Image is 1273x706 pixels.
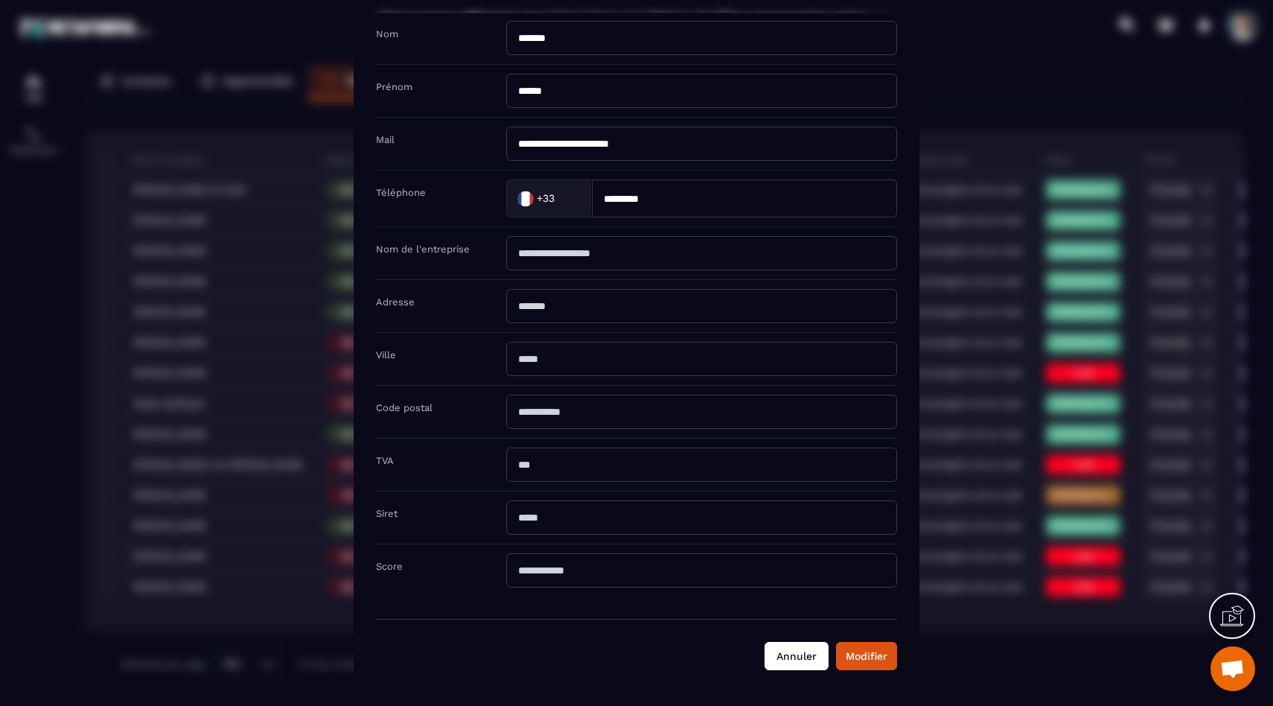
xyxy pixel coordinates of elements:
[506,179,592,217] div: Search for option
[765,642,829,670] button: Annuler
[376,349,396,360] label: Ville
[376,134,395,145] label: Mail
[376,508,398,519] label: Siret
[558,188,576,210] input: Search for option
[1210,646,1255,691] div: Ouvrir le chat
[376,28,398,39] label: Nom
[376,296,415,308] label: Adresse
[836,642,897,670] button: Modifier
[376,561,403,572] label: Score
[376,187,426,198] label: Téléphone
[511,184,540,214] img: Country Flag
[376,455,394,466] label: TVA
[376,402,433,413] label: Code postal
[376,81,412,92] label: Prénom
[537,191,555,206] span: +33
[376,244,470,255] label: Nom de l'entreprise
